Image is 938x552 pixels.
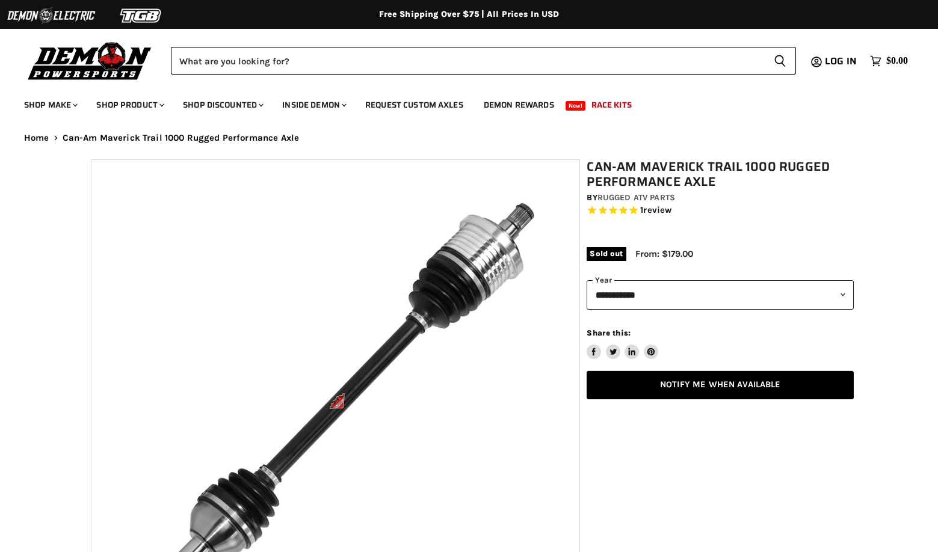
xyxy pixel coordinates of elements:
[24,39,156,82] img: Demon Powersports
[24,133,49,143] a: Home
[273,93,354,117] a: Inside Demon
[643,205,671,216] span: review
[587,328,658,360] aside: Share this:
[587,328,630,337] span: Share this:
[587,191,854,204] div: by
[475,93,563,117] a: Demon Rewards
[640,205,671,216] span: 1 reviews
[566,101,586,111] span: New!
[864,52,914,70] a: $0.00
[587,204,854,217] span: Rated 5.0 out of 5 stars 1 reviews
[15,93,85,117] a: Shop Make
[587,280,854,310] select: year
[87,93,171,117] a: Shop Product
[587,247,626,260] span: Sold out
[356,93,472,117] a: Request Custom Axles
[825,54,857,69] span: Log in
[764,47,796,75] button: Search
[171,47,764,75] input: Search
[635,248,693,259] span: From: $179.00
[819,56,864,67] a: Log in
[582,93,641,117] a: Race Kits
[587,159,854,189] h1: Can-Am Maverick Trail 1000 Rugged Performance Axle
[171,47,796,75] form: Product
[63,133,300,143] span: Can-Am Maverick Trail 1000 Rugged Performance Axle
[6,4,96,27] img: Demon Electric Logo 2
[96,4,187,27] img: TGB Logo 2
[15,88,905,117] ul: Main menu
[886,55,908,67] span: $0.00
[174,93,271,117] a: Shop Discounted
[597,192,675,203] a: Rugged ATV Parts
[587,371,854,399] a: Notify Me When Available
